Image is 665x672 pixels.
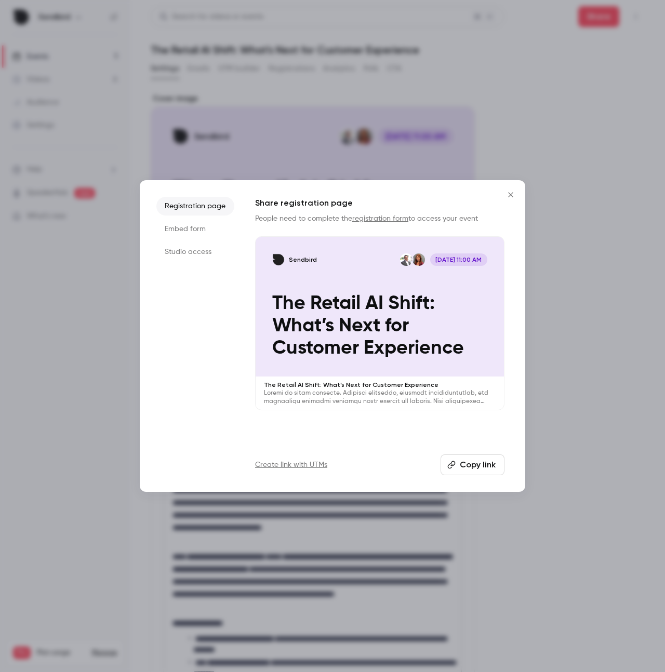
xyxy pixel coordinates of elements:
li: Registration page [156,197,234,216]
li: Studio access [156,243,234,261]
p: The Retail AI Shift: What’s Next for Customer Experience [272,292,487,360]
a: registration form [352,215,408,222]
p: The Retail AI Shift: What’s Next for Customer Experience [264,381,496,389]
button: Close [500,184,521,205]
a: The Retail AI Shift: What’s Next for Customer ExperienceSendbirdBlair PleasantCharles Studt[DATE]... [255,236,504,410]
button: Copy link [441,454,504,475]
img: The Retail AI Shift: What’s Next for Customer Experience [272,253,285,266]
li: Embed form [156,220,234,238]
h1: Share registration page [255,197,504,209]
img: Blair Pleasant [413,253,425,266]
p: Sendbird [289,256,317,264]
img: Charles Studt [400,253,413,266]
p: Loremi do sitam consecte. Adipisci elitseddo, eiusmodt incididuntutlab, etd magnaaliqu enimadmi v... [264,389,496,406]
a: Create link with UTMs [255,460,327,470]
span: [DATE] 11:00 AM [430,253,487,266]
p: People need to complete the to access your event [255,213,504,224]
